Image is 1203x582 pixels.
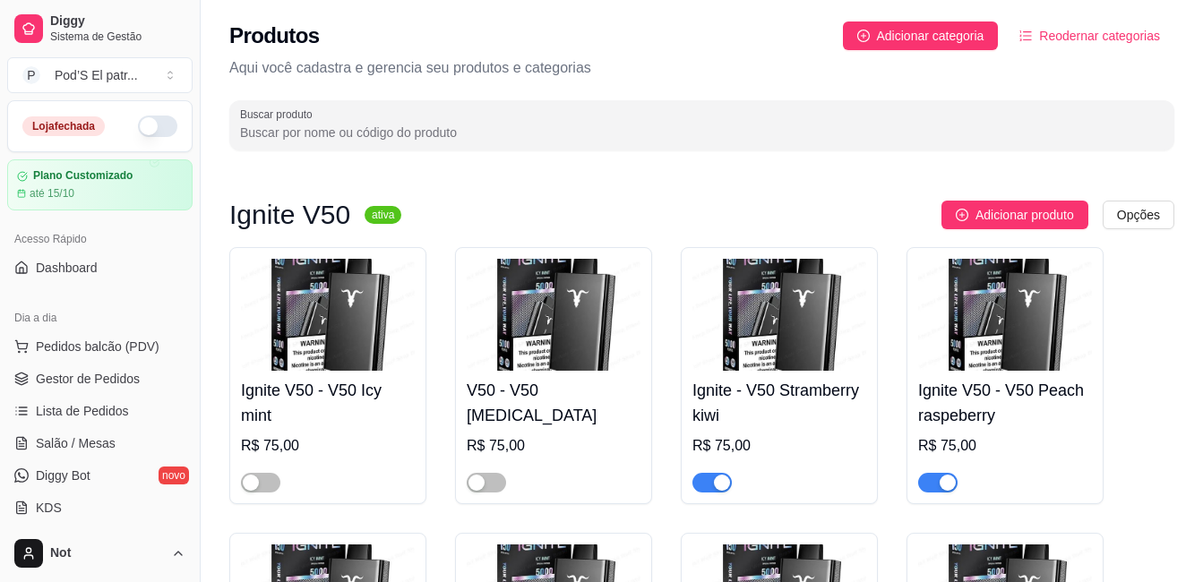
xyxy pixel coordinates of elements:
[36,499,62,517] span: KDS
[1103,201,1174,229] button: Opções
[918,259,1092,371] img: product-image
[975,205,1074,225] span: Adicionar produto
[50,30,185,44] span: Sistema de Gestão
[857,30,870,42] span: plus-circle
[50,13,185,30] span: Diggy
[7,7,193,50] a: DiggySistema de Gestão
[692,259,866,371] img: product-image
[7,253,193,282] a: Dashboard
[36,434,116,452] span: Salão / Mesas
[1117,205,1160,225] span: Opções
[55,66,138,84] div: Pod’S El patr ...
[7,225,193,253] div: Acesso Rápido
[467,259,640,371] img: product-image
[36,338,159,355] span: Pedidos balcão (PDV)
[7,461,193,490] a: Diggy Botnovo
[33,169,133,183] article: Plano Customizado
[918,378,1092,428] h4: Ignite V50 - V50 Peach raspeberry
[229,204,350,226] h3: Ignite V50
[918,435,1092,457] div: R$ 75,00
[7,304,193,332] div: Dia a dia
[241,435,415,457] div: R$ 75,00
[941,201,1088,229] button: Adicionar produto
[36,370,140,388] span: Gestor de Pedidos
[1019,30,1032,42] span: ordered-list
[1005,21,1174,50] button: Reodernar categorias
[692,378,866,428] h4: Ignite - V50 Stramberry kiwi
[365,206,401,224] sup: ativa
[7,532,193,575] button: Not
[241,378,415,428] h4: Ignite V50 - V50 Icy mint
[36,466,90,484] span: Diggy Bot
[30,186,74,201] article: até 15/10
[7,364,193,393] a: Gestor de Pedidos
[7,429,193,458] a: Salão / Mesas
[7,397,193,425] a: Lista de Pedidos
[877,26,984,46] span: Adicionar categoria
[240,107,319,122] label: Buscar produto
[467,378,640,428] h4: V50 - V50 [MEDICAL_DATA]
[7,159,193,210] a: Plano Customizadoaté 15/10
[7,493,193,522] a: KDS
[956,209,968,221] span: plus-circle
[229,21,320,50] h2: Produtos
[229,57,1174,79] p: Aqui você cadastra e gerencia seu produtos e categorias
[36,402,129,420] span: Lista de Pedidos
[22,116,105,136] div: Loja fechada
[843,21,999,50] button: Adicionar categoria
[22,66,40,84] span: P
[138,116,177,137] button: Alterar Status
[467,435,640,457] div: R$ 75,00
[241,259,415,371] img: product-image
[36,259,98,277] span: Dashboard
[7,57,193,93] button: Select a team
[692,435,866,457] div: R$ 75,00
[50,545,164,561] span: Not
[240,124,1164,141] input: Buscar produto
[1039,26,1160,46] span: Reodernar categorias
[7,332,193,361] button: Pedidos balcão (PDV)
